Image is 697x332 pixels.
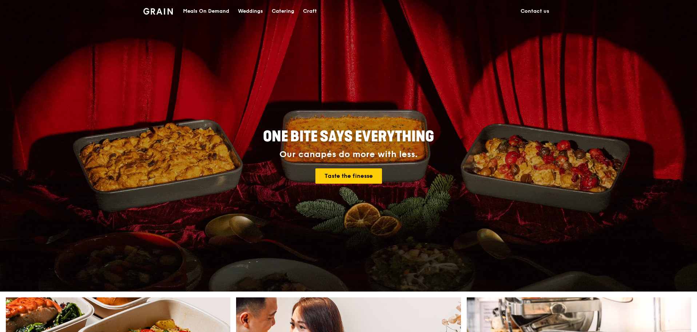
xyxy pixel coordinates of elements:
a: Craft [299,0,321,22]
a: Catering [267,0,299,22]
div: Our canapés do more with less. [218,149,479,160]
div: Meals On Demand [183,0,229,22]
div: Catering [272,0,294,22]
a: Taste the finesse [315,168,382,184]
div: Craft [303,0,317,22]
div: Weddings [238,0,263,22]
a: Contact us [516,0,554,22]
a: Weddings [234,0,267,22]
img: Grain [143,8,173,15]
span: ONE BITE SAYS EVERYTHING [263,128,434,145]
